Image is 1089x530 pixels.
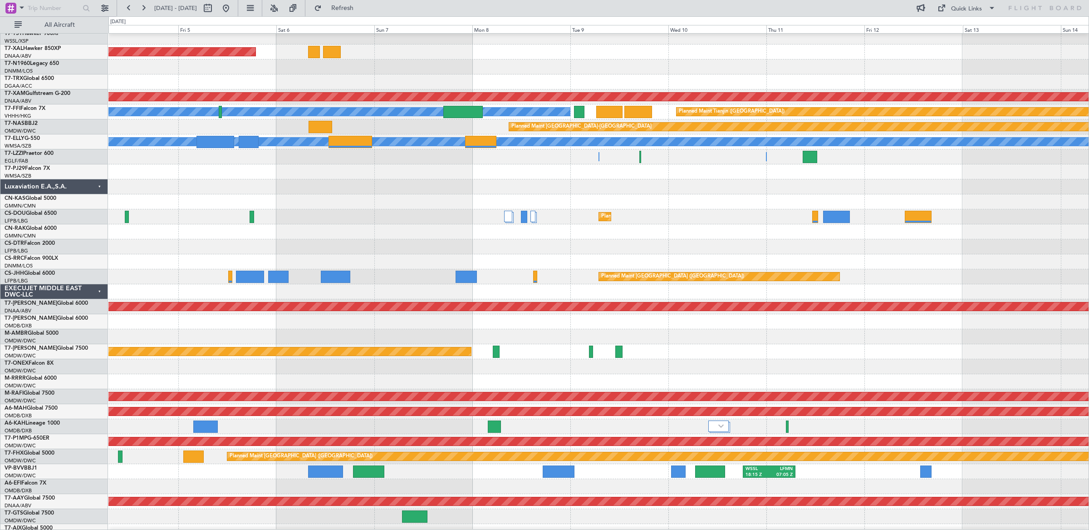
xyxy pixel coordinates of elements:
[864,25,962,33] div: Fri 12
[746,466,769,472] div: WSSL
[5,113,31,119] a: VHHH/HKG
[5,46,61,51] a: T7-XALHawker 850XP
[5,173,31,179] a: WMSA/SZB
[570,25,668,33] div: Tue 9
[5,196,56,201] a: CN-KASGlobal 5000
[5,495,55,501] a: T7-AAYGlobal 7500
[24,22,96,28] span: All Aircraft
[5,487,32,494] a: OMDB/DXB
[5,61,30,66] span: T7-N1960
[5,436,49,441] a: T7-P1MPG-650ER
[5,136,25,141] span: T7-ELLY
[5,442,36,449] a: OMDW/DWC
[5,128,36,134] a: OMDW/DWC
[5,151,23,156] span: T7-LZZI
[5,271,55,276] a: CS-JHHGlobal 6000
[10,18,98,32] button: All Aircraft
[951,5,982,14] div: Quick Links
[5,466,24,471] span: VP-BVV
[5,451,24,456] span: T7-FHX
[5,203,36,209] a: GMMN/CMN
[5,106,20,111] span: T7-FFI
[5,241,55,246] a: CS-DTRFalcon 2000
[5,241,24,246] span: CS-DTR
[5,421,60,426] a: A6-KAHLineage 1000
[601,270,744,283] div: Planned Maint [GEOGRAPHIC_DATA] ([GEOGRAPHIC_DATA])
[5,83,32,89] a: DGAA/ACC
[5,226,26,231] span: CN-RAK
[5,91,70,96] a: T7-XAMGulfstream G-200
[5,451,54,456] a: T7-FHXGlobal 5000
[5,76,54,81] a: T7-TRXGlobal 6500
[5,76,23,81] span: T7-TRX
[769,472,793,478] div: 07:05 Z
[5,31,60,36] a: T7-TSTHawker 900XP
[746,472,769,478] div: 18:15 Z
[5,166,50,171] a: T7-PJ29Falcon 7X
[5,331,28,336] span: M-AMBR
[276,25,374,33] div: Sat 6
[766,25,864,33] div: Thu 11
[5,307,31,314] a: DNAA/ABV
[5,233,36,239] a: GMMN/CMN
[5,211,57,216] a: CS-DOUGlobal 6500
[5,256,58,261] a: CS-RRCFalcon 900LX
[5,391,24,396] span: M-RAFI
[5,391,54,396] a: M-RAFIGlobal 7500
[5,136,40,141] a: T7-ELLYG-550
[5,361,54,366] a: T7-ONEXFalcon 8X
[5,502,31,509] a: DNAA/ABV
[324,5,362,11] span: Refresh
[5,248,28,254] a: LFPB/LBG
[5,510,23,516] span: T7-GTS
[5,412,32,419] a: OMDB/DXB
[5,46,23,51] span: T7-XAL
[5,480,21,486] span: A6-EFI
[5,316,57,321] span: T7-[PERSON_NAME]
[5,226,57,231] a: CN-RAKGlobal 6000
[5,31,22,36] span: T7-TST
[668,25,766,33] div: Wed 10
[5,346,57,351] span: T7-[PERSON_NAME]
[5,158,28,164] a: EGLF/FAB
[5,361,29,366] span: T7-ONEX
[5,151,54,156] a: T7-LZZIPraetor 600
[5,61,59,66] a: T7-N1960Legacy 650
[601,210,744,223] div: Planned Maint [GEOGRAPHIC_DATA] ([GEOGRAPHIC_DATA])
[472,25,570,33] div: Mon 8
[5,106,45,111] a: T7-FFIFalcon 7X
[5,211,26,216] span: CS-DOU
[5,427,32,434] a: OMDB/DXB
[5,376,26,381] span: M-RRRR
[5,406,27,411] span: A6-MAH
[5,495,24,501] span: T7-AAY
[5,316,88,321] a: T7-[PERSON_NAME]Global 6000
[178,25,276,33] div: Fri 5
[5,436,27,441] span: T7-P1MP
[5,301,57,306] span: T7-[PERSON_NAME]
[154,4,197,12] span: [DATE] - [DATE]
[5,352,36,359] a: OMDW/DWC
[5,98,31,104] a: DNAA/ABV
[5,301,88,306] a: T7-[PERSON_NAME]Global 6000
[5,68,33,74] a: DNMM/LOS
[769,466,793,472] div: LFMN
[5,376,57,381] a: M-RRRRGlobal 6000
[110,18,126,26] div: [DATE]
[933,1,1000,15] button: Quick Links
[5,38,29,45] a: WSSL/XSP
[28,1,80,15] input: Trip Number
[5,397,36,404] a: OMDW/DWC
[5,263,33,269] a: DNMM/LOS
[5,121,38,126] a: T7-NASBBJ2
[511,120,652,134] div: Planned Maint [GEOGRAPHIC_DATA]-[GEOGRAPHIC_DATA]
[310,1,364,15] button: Refresh
[5,256,24,261] span: CS-RRC
[5,121,25,126] span: T7-NAS
[5,406,58,411] a: A6-MAHGlobal 7500
[5,271,24,276] span: CS-JHH
[5,331,59,336] a: M-AMBRGlobal 5000
[5,322,32,329] a: OMDB/DXB
[679,105,785,119] div: Planned Maint Tianjin ([GEOGRAPHIC_DATA])
[718,424,724,428] img: arrow-gray.svg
